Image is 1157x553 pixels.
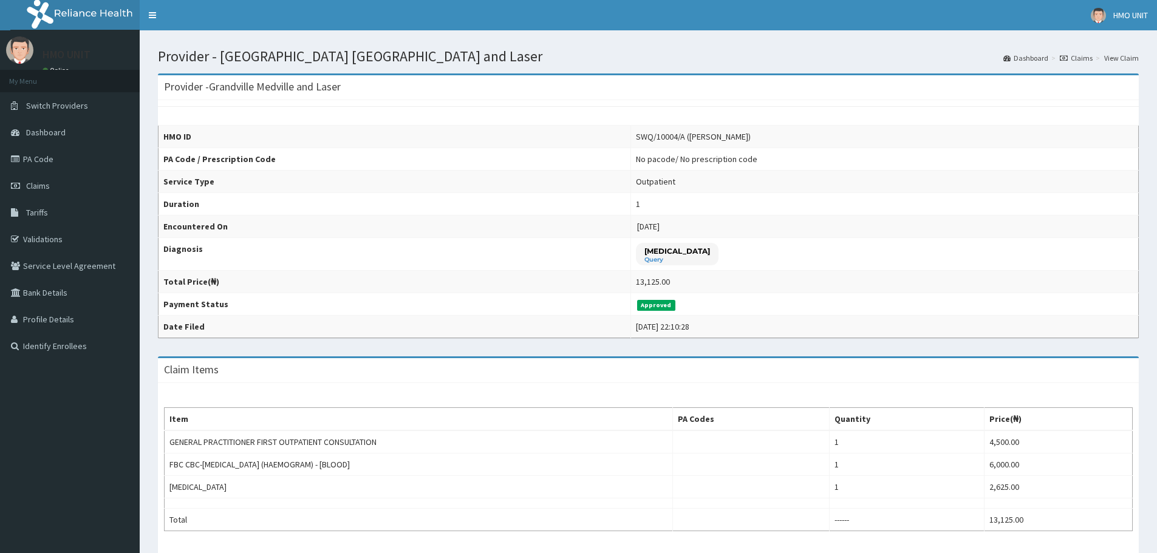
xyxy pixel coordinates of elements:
[26,207,48,218] span: Tariffs
[6,36,33,64] img: User Image
[830,453,985,476] td: 1
[159,238,631,271] th: Diagnosis
[159,293,631,316] th: Payment Status
[673,408,830,431] th: PA Codes
[636,153,757,165] div: No pacode / No prescription code
[165,476,673,498] td: [MEDICAL_DATA]
[1104,53,1139,63] a: View Claim
[164,364,219,375] h3: Claim Items
[26,100,88,111] span: Switch Providers
[830,509,985,531] td: ------
[636,131,751,143] div: SWQ/10004/A ([PERSON_NAME])
[984,453,1132,476] td: 6,000.00
[984,509,1132,531] td: 13,125.00
[159,193,631,215] th: Duration
[636,175,675,188] div: Outpatient
[636,321,689,333] div: [DATE] 22:10:28
[159,271,631,293] th: Total Price(₦)
[159,171,631,193] th: Service Type
[1060,53,1093,63] a: Claims
[984,408,1132,431] th: Price(₦)
[164,81,341,92] h3: Provider - Grandville Medville and Laser
[637,221,660,232] span: [DATE]
[830,430,985,453] td: 1
[1113,10,1148,21] span: HMO UNIT
[158,49,1139,64] h1: Provider - [GEOGRAPHIC_DATA] [GEOGRAPHIC_DATA] and Laser
[159,316,631,338] th: Date Filed
[984,430,1132,453] td: 4,500.00
[159,215,631,238] th: Encountered On
[26,127,66,138] span: Dashboard
[1003,53,1048,63] a: Dashboard
[644,246,710,256] p: [MEDICAL_DATA]
[984,476,1132,498] td: 2,625.00
[165,430,673,453] td: GENERAL PRACTITIONER FIRST OUTPATIENT CONSULTATION
[1091,8,1106,23] img: User Image
[830,408,985,431] th: Quantity
[636,198,640,210] div: 1
[159,126,631,148] th: HMO ID
[165,453,673,476] td: FBC CBC-[MEDICAL_DATA] (HAEMOGRAM) - [BLOOD]
[644,257,710,263] small: Query
[637,300,675,311] span: Approved
[43,49,90,60] p: HMO UNIT
[26,180,50,191] span: Claims
[159,148,631,171] th: PA Code / Prescription Code
[165,509,673,531] td: Total
[830,476,985,498] td: 1
[43,66,72,75] a: Online
[165,408,673,431] th: Item
[636,276,670,288] div: 13,125.00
